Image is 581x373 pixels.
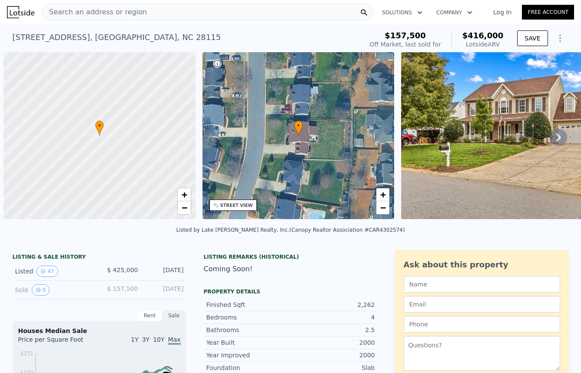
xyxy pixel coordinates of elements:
div: STREET VIEW [220,202,253,209]
div: Listing Remarks (Historical) [204,253,378,260]
a: Zoom out [178,201,191,214]
span: + [181,189,187,200]
span: + [380,189,386,200]
div: Bedrooms [206,313,291,322]
div: 2000 [291,351,375,360]
div: Year Improved [206,351,291,360]
button: Show Options [551,30,569,47]
span: − [380,202,386,213]
div: Bathrooms [206,326,291,334]
span: $157,500 [385,31,426,40]
div: Lotside ARV [462,40,504,49]
div: 4 [291,313,375,322]
div: [DATE] [145,284,184,296]
div: [STREET_ADDRESS] , [GEOGRAPHIC_DATA] , NC 28115 [13,31,221,43]
button: Solutions [375,5,429,20]
a: Zoom in [376,188,389,201]
span: $416,000 [462,31,504,40]
span: Max [168,336,181,345]
div: [DATE] [145,266,184,277]
div: Ask about this property [404,259,560,271]
input: Email [404,296,560,313]
span: • [294,122,303,130]
tspan: $231 [20,350,33,356]
a: Zoom out [376,201,389,214]
span: − [181,202,187,213]
button: View historical data [32,284,50,296]
div: Listed [15,266,93,277]
a: Free Account [522,5,574,20]
input: Phone [404,316,560,333]
div: 2000 [291,338,375,347]
div: Houses Median Sale [18,326,181,335]
div: Year Built [206,338,291,347]
span: 10Y [153,336,164,343]
button: Company [429,5,479,20]
div: Price per Square Foot [18,335,100,349]
div: Foundation [206,363,291,372]
a: Log In [483,8,522,17]
div: Sale [162,310,186,321]
div: Off Market, last sold for [370,40,441,49]
div: Sold [15,284,93,296]
div: Listed by Lake [PERSON_NAME] Realty, Inc. (Canopy Realtor Association #CAR4302574) [176,227,405,233]
button: View historical data [37,266,58,277]
span: 3Y [142,336,149,343]
div: LISTING & SALE HISTORY [13,253,186,262]
div: Finished Sqft [206,300,291,309]
div: Coming Soon! [204,264,378,274]
span: $ 157,500 [107,285,138,292]
div: • [294,120,303,136]
div: • [95,120,104,136]
a: Zoom in [178,188,191,201]
img: Lotside [7,6,34,18]
span: $ 425,000 [107,266,138,273]
div: Property details [204,288,378,295]
span: 1Y [131,336,138,343]
div: 2,262 [291,300,375,309]
div: 2.5 [291,326,375,334]
input: Name [404,276,560,293]
span: • [95,122,104,130]
div: Rent [138,310,162,321]
button: SAVE [517,30,548,46]
span: Search an address or region [42,7,147,17]
div: Slab [291,363,375,372]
